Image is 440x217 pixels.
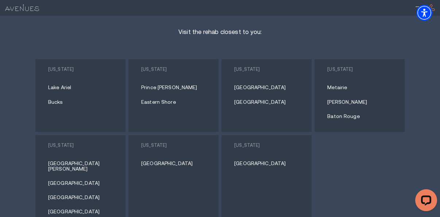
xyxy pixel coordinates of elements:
a: Prince [PERSON_NAME] [141,85,211,90]
a: Metairie [327,85,397,90]
a: [US_STATE] [48,67,74,72]
a: Eastern Shore [141,99,211,105]
iframe: LiveChat chat widget [409,186,440,217]
div: Accessibility Menu [416,5,432,21]
a: [PERSON_NAME] [327,99,397,105]
a: [GEOGRAPHIC_DATA] [141,161,211,166]
a: [GEOGRAPHIC_DATA] [48,195,118,200]
a: [GEOGRAPHIC_DATA] [234,161,304,166]
a: [GEOGRAPHIC_DATA] [234,99,304,105]
a: [GEOGRAPHIC_DATA] [48,180,118,186]
a: [US_STATE] [327,67,353,72]
a: [US_STATE] [141,67,167,72]
a: [US_STATE] [141,143,167,148]
a: Bucks [48,99,118,105]
a: [US_STATE] [234,67,260,72]
a: [US_STATE] [48,143,74,148]
a: [GEOGRAPHIC_DATA] [234,85,304,90]
a: Lake Ariel [48,85,118,90]
a: [GEOGRAPHIC_DATA][PERSON_NAME] [48,161,118,172]
a: [US_STATE] [234,143,260,148]
a: Baton Rouge [327,114,397,119]
a: [GEOGRAPHIC_DATA] [48,209,118,214]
